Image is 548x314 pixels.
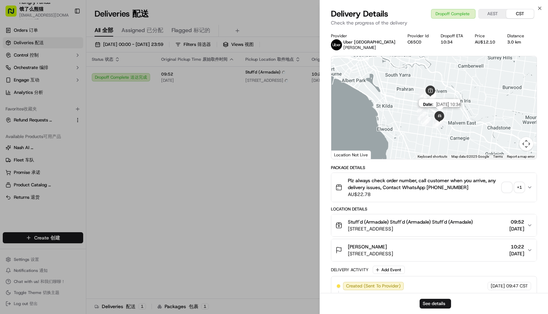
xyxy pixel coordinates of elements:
[343,39,395,45] p: Uber [GEOGRAPHIC_DATA]
[7,66,19,78] img: 1736555255976-a54dd68f-1ca7-489b-9aae-adbdc363a1c4
[49,171,84,176] a: Powered byPylon
[423,91,432,100] div: 5
[331,267,369,273] div: Delivery Activity
[417,104,426,113] div: 17
[428,91,437,100] div: 10
[509,250,524,257] span: [DATE]
[14,126,19,131] img: 1736555255976-a54dd68f-1ca7-489b-9aae-adbdc363a1c4
[23,107,25,112] span: •
[420,299,451,308] button: See details
[451,155,489,158] span: Map data ©2025 Google
[331,33,397,39] div: Provider
[506,9,534,18] button: CST
[331,173,537,202] button: Plz always check order number, call customer when you arrive, any delivery issues, Contact WhatsA...
[331,206,537,212] div: Location Details
[348,218,473,225] span: Stuff'd (Armadale) Stuff'd (Armadale) Stuff'd (Armadale)
[475,33,496,39] div: Price
[65,154,111,161] span: API Documentation
[343,45,376,50] span: [PERSON_NAME]
[441,39,464,45] div: 10:34
[506,283,528,289] span: 09:47 CST
[433,118,442,127] div: 21
[7,28,126,39] p: Welcome 👋
[331,214,537,236] button: Stuff'd (Armadale) Stuff'd (Armadale) Stuff'd (Armadale)[STREET_ADDRESS]09:52[DATE]
[61,126,77,131] span: 8月27日
[331,239,537,261] button: [PERSON_NAME][STREET_ADDRESS]10:22[DATE]
[509,225,524,232] span: [DATE]
[331,19,537,26] p: Check the progress of the delivery
[493,155,503,158] a: Terms (opens in new tab)
[348,243,387,250] span: [PERSON_NAME]
[27,107,43,112] span: 9月17日
[331,8,388,19] span: Delivery Details
[408,39,421,45] button: C65C0
[418,97,427,106] div: 15
[346,283,401,289] span: Created (Sent To Provider)
[408,33,430,39] div: Provider Id
[21,126,56,131] span: [PERSON_NAME]
[7,155,12,160] div: 📗
[333,150,356,159] img: Google
[419,91,428,100] div: 1
[4,151,56,164] a: 📗Knowledge Base
[348,191,499,198] span: AU$22.78
[31,73,95,78] div: We're available if you need us!
[435,118,444,127] div: 22
[56,151,114,164] a: 💻API Documentation
[14,154,53,161] span: Knowledge Base
[58,155,64,160] div: 💻
[107,88,126,97] button: See all
[57,126,60,131] span: •
[348,250,393,257] span: [STREET_ADDRESS]
[418,97,427,106] div: 16
[515,183,524,192] div: + 1
[502,183,524,192] button: +1
[7,90,46,95] div: Past conversations
[31,66,113,73] div: Start new chat
[420,90,429,99] div: 2
[418,154,447,159] button: Keyboard shortcuts
[331,150,371,159] div: Location Not Live
[507,39,525,45] div: 3.0 km
[7,119,18,130] img: Asif Zaman Khan
[491,283,505,289] span: [DATE]
[422,117,431,126] div: 20
[348,177,499,191] span: Plz always check order number, call customer when you arrive, any delivery issues, Contact WhatsA...
[331,165,537,170] div: Package Details
[331,39,342,50] img: uber-new-logo.jpeg
[420,116,429,125] div: 19
[507,33,525,39] div: Distance
[69,171,84,176] span: Pylon
[423,102,433,107] span: Date :
[436,102,460,107] span: [DATE] 10:34
[427,94,436,103] div: 11
[373,266,405,274] button: Add Event
[18,45,124,52] input: Got a question? Start typing here...
[14,66,27,78] img: 8016278978528_b943e370aa5ada12b00a_72.png
[475,39,496,45] div: AU$12.10
[509,218,524,225] span: 09:52
[441,33,464,39] div: Dropoff ETA
[420,90,429,99] div: 3
[348,225,473,232] span: [STREET_ADDRESS]
[479,9,506,18] button: AEST
[418,111,427,120] div: 18
[420,91,429,100] div: 4
[519,137,533,151] button: Map camera controls
[333,150,356,159] a: Open this area in Google Maps (opens a new window)
[507,155,535,158] a: Report a map error
[117,68,126,76] button: Start new chat
[509,243,524,250] span: 10:22
[7,7,21,21] img: Nash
